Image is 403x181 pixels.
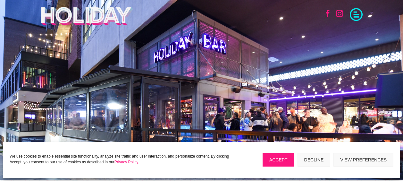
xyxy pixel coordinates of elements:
button: Accept [263,153,294,167]
p: We use cookies to enable essential site functionality, analyze site traffic and user interaction,... [10,153,240,165]
a: Follow on Instagram [332,6,347,21]
img: Holiday [40,6,134,26]
a: Follow on Facebook [321,6,335,21]
a: Privacy Policy [114,160,138,164]
button: Decline [298,153,331,167]
a: Holiday [40,22,134,27]
button: View preferences [333,153,393,167]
